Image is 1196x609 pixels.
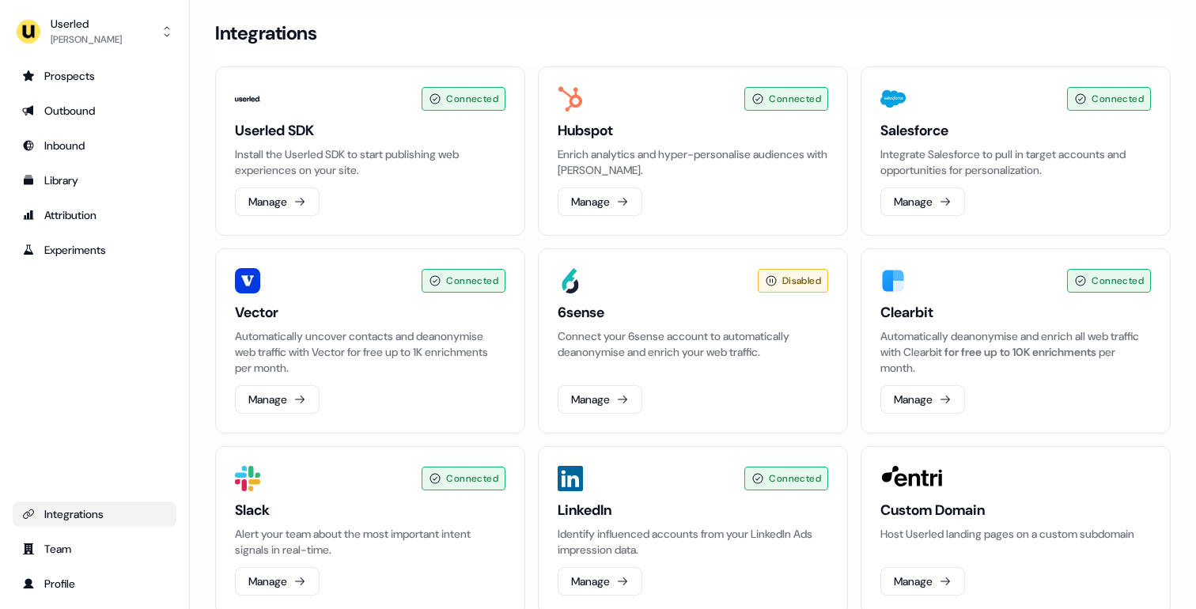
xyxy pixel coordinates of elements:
[880,121,1151,140] h3: Salesforce
[558,187,642,216] button: Manage
[22,207,167,223] div: Attribution
[558,328,828,360] p: Connect your 6sense account to automatically deanonymise and enrich your web traffic.
[13,571,176,596] a: Go to profile
[558,303,828,322] h3: 6sense
[1092,273,1144,289] span: Connected
[22,138,167,153] div: Inbound
[235,121,505,140] h3: Userled SDK
[446,273,498,289] span: Connected
[944,345,1096,359] span: for free up to 10K enrichments
[235,303,505,322] h3: Vector
[880,385,965,414] button: Manage
[880,303,1151,322] h3: Clearbit
[13,536,176,562] a: Go to team
[558,121,828,140] h3: Hubspot
[51,16,122,32] div: Userled
[22,172,167,188] div: Library
[13,13,176,51] button: Userled[PERSON_NAME]
[769,471,821,486] span: Connected
[235,526,505,558] p: Alert your team about the most important intent signals in real-time.
[13,133,176,158] a: Go to Inbound
[558,385,642,414] button: Manage
[558,501,828,520] h3: LinkedIn
[215,21,316,45] h3: Integrations
[22,506,167,522] div: Integrations
[235,567,320,596] button: Manage
[235,385,320,414] button: Manage
[880,526,1151,542] p: Host Userled landing pages on a custom subdomain
[880,328,1151,376] div: Automatically deanonymise and enrich all web traffic with Clearbit per month.
[558,567,642,596] button: Manage
[235,268,260,293] img: Vector image
[782,273,821,289] span: Disabled
[880,501,1151,520] h3: Custom Domain
[13,168,176,193] a: Go to templates
[13,237,176,263] a: Go to experiments
[22,68,167,84] div: Prospects
[235,187,320,216] button: Manage
[235,146,505,178] p: Install the Userled SDK to start publishing web experiences on your site.
[558,526,828,558] p: Identify influenced accounts from your LinkedIn Ads impression data.
[13,501,176,527] a: Go to integrations
[880,187,965,216] button: Manage
[558,146,828,178] p: Enrich analytics and hyper-personalise audiences with [PERSON_NAME].
[22,576,167,592] div: Profile
[880,567,965,596] button: Manage
[22,242,167,258] div: Experiments
[22,541,167,557] div: Team
[13,63,176,89] a: Go to prospects
[446,91,498,107] span: Connected
[13,202,176,228] a: Go to attribution
[769,91,821,107] span: Connected
[13,98,176,123] a: Go to outbound experience
[1092,91,1144,107] span: Connected
[235,501,505,520] h3: Slack
[22,103,167,119] div: Outbound
[235,328,505,376] p: Automatically uncover contacts and deanonymise web traffic with Vector for free up to 1K enrichme...
[51,32,122,47] div: [PERSON_NAME]
[880,146,1151,178] p: Integrate Salesforce to pull in target accounts and opportunities for personalization.
[446,471,498,486] span: Connected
